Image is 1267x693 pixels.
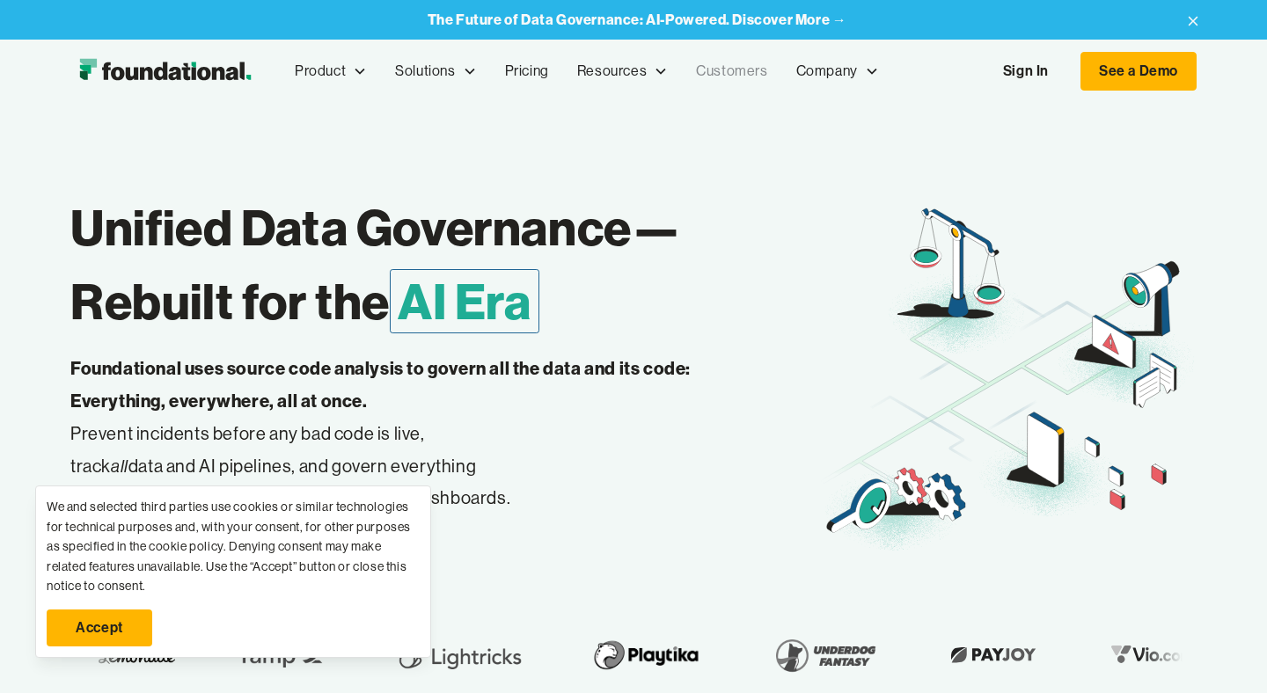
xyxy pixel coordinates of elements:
img: Payjoy [941,641,1045,668]
div: Resources [577,60,647,83]
img: Vio.com [1102,641,1204,668]
img: Lightricks [393,631,527,680]
span: AI Era [390,269,539,333]
strong: Foundational uses source code analysis to govern all the data and its code: Everything, everywher... [70,357,691,412]
div: Resources [563,42,682,100]
img: Underdog Fantasy [765,631,885,680]
img: Playtika [583,631,709,680]
div: Company [796,60,858,83]
div: Solutions [381,42,490,100]
p: Prevent incidents before any bad code is live, track data and AI pipelines, and govern everything... [70,353,746,514]
a: Pricing [491,42,563,100]
a: Sign In [985,53,1066,90]
img: Foundational Logo [70,54,260,89]
a: Accept [47,609,152,646]
div: Company [782,42,893,100]
a: See a Demo [1080,52,1197,91]
h1: Unified Data Governance— Rebuilt for the [70,191,821,339]
div: Solutions [395,60,455,83]
a: Customers [682,42,781,100]
div: Product [281,42,381,100]
div: Product [295,60,346,83]
a: home [70,54,260,89]
em: all [111,455,128,477]
a: The Future of Data Governance: AI-Powered. Discover More → [428,11,847,28]
div: We and selected third parties use cookies or similar technologies for technical purposes and, wit... [47,497,420,595]
iframe: Chat Widget [1179,609,1267,693]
